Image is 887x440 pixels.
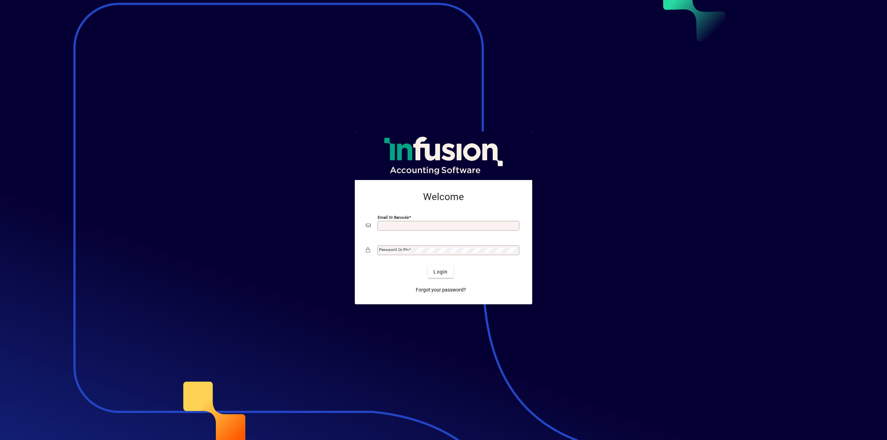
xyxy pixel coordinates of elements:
[416,286,466,294] span: Forgot your password?
[366,191,521,203] h2: Welcome
[433,268,448,276] span: Login
[428,266,453,278] button: Login
[378,215,409,220] mat-label: Email or Barcode
[379,247,409,252] mat-label: Password or Pin
[413,284,469,296] a: Forgot your password?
